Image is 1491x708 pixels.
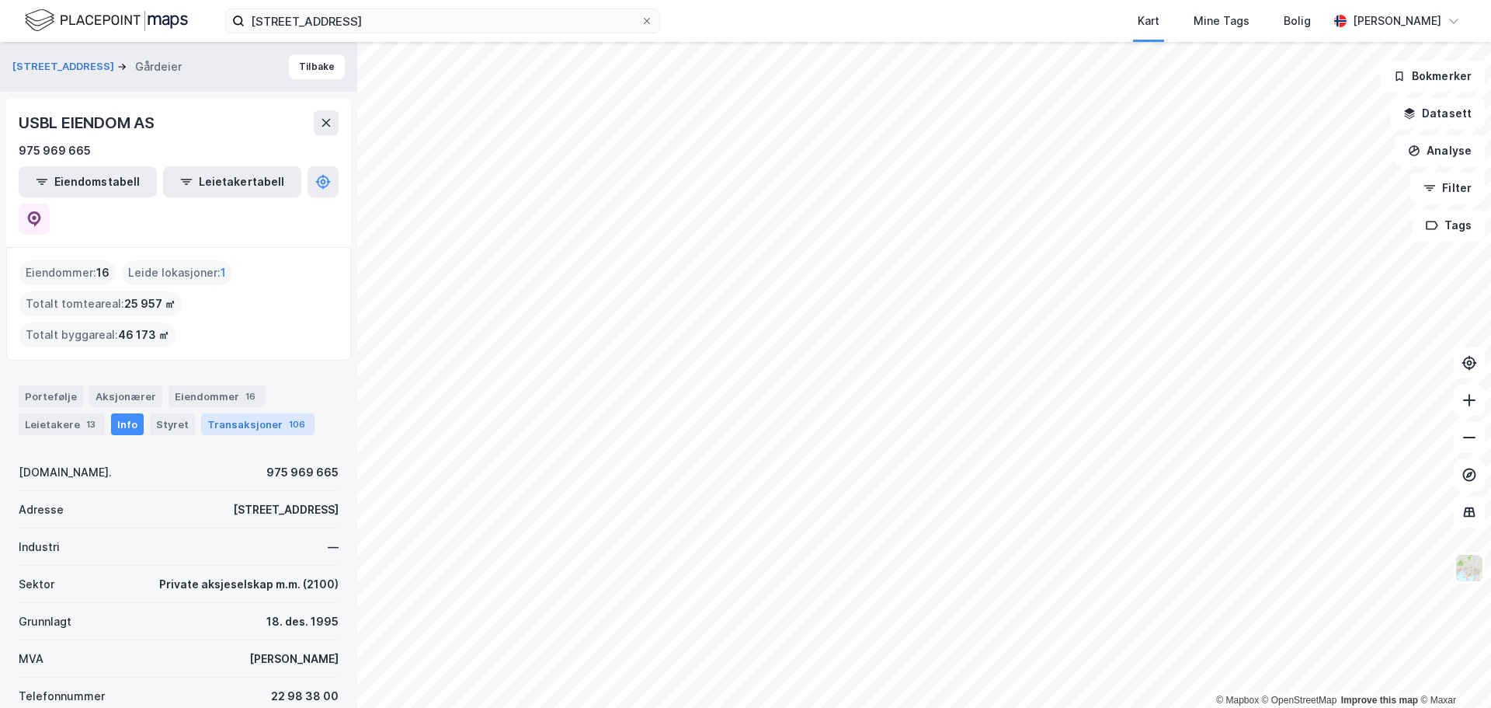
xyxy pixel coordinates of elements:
[1455,553,1484,583] img: Z
[118,326,169,344] span: 46 173 ㎡
[19,650,43,668] div: MVA
[1216,695,1259,706] a: Mapbox
[111,413,144,435] div: Info
[1284,12,1311,30] div: Bolig
[289,54,345,79] button: Tilbake
[150,413,195,435] div: Styret
[19,110,158,135] div: USBL EIENDOM AS
[249,650,339,668] div: [PERSON_NAME]
[245,9,641,33] input: Søk på adresse, matrikkel, gårdeiere, leietakere eller personer
[266,463,339,482] div: 975 969 665
[1341,695,1418,706] a: Improve this map
[19,166,157,197] button: Eiendomstabell
[19,141,91,160] div: 975 969 665
[19,260,116,285] div: Eiendommer :
[135,58,182,76] div: Gårdeier
[1262,695,1337,706] a: OpenStreetMap
[19,612,71,631] div: Grunnlagt
[1353,12,1441,30] div: [PERSON_NAME]
[201,413,315,435] div: Transaksjoner
[96,263,109,282] span: 16
[169,385,265,407] div: Eiendommer
[1413,210,1485,241] button: Tags
[163,166,301,197] button: Leietakertabell
[1413,633,1491,708] div: Kontrollprogram for chat
[266,612,339,631] div: 18. des. 1995
[19,291,182,316] div: Totalt tomteareal :
[271,687,339,706] div: 22 98 38 00
[124,295,176,313] span: 25 957 ㎡
[328,538,339,556] div: —
[89,385,162,407] div: Aksjonærer
[1380,61,1485,92] button: Bokmerker
[19,687,105,706] div: Telefonnummer
[1395,135,1485,166] button: Analyse
[221,263,226,282] span: 1
[25,7,188,34] img: logo.f888ab2527a4732fd821a326f86c7f29.svg
[19,575,54,594] div: Sektor
[122,260,232,285] div: Leide lokasjoner :
[19,323,176,347] div: Totalt byggareal :
[19,538,60,556] div: Industri
[1390,98,1485,129] button: Datasett
[286,417,308,432] div: 106
[242,389,259,404] div: 16
[1410,173,1485,204] button: Filter
[1194,12,1249,30] div: Mine Tags
[1138,12,1159,30] div: Kart
[19,413,105,435] div: Leietakere
[19,385,83,407] div: Portefølje
[1413,633,1491,708] iframe: Chat Widget
[12,59,117,75] button: [STREET_ADDRESS]
[19,463,112,482] div: [DOMAIN_NAME].
[159,575,339,594] div: Private aksjeselskap m.m. (2100)
[83,417,99,432] div: 13
[233,500,339,519] div: [STREET_ADDRESS]
[19,500,64,519] div: Adresse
